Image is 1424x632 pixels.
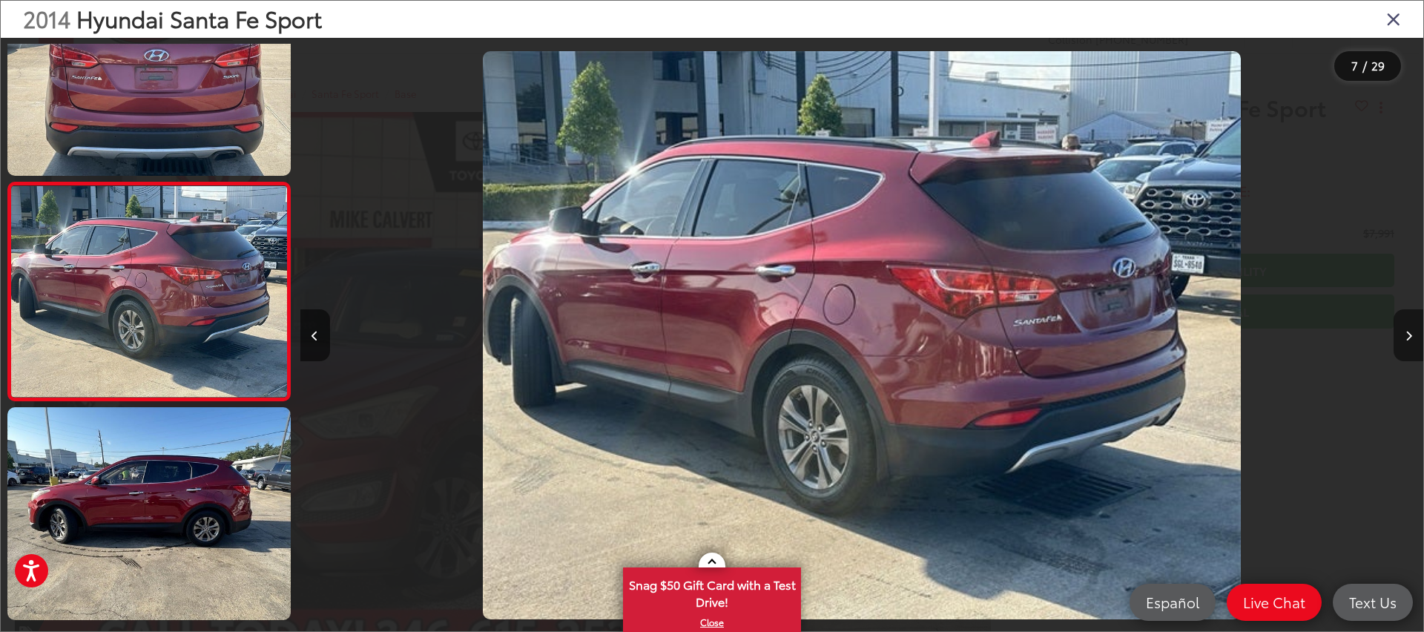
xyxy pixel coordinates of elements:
[1361,61,1368,71] span: /
[1386,9,1401,28] i: Close gallery
[1333,584,1413,621] a: Text Us
[1130,584,1216,621] a: Español
[1227,584,1322,621] a: Live Chat
[23,2,70,34] span: 2014
[76,2,322,34] span: Hyundai Santa Fe Sport
[4,405,293,622] img: 2014 Hyundai Santa Fe Sport Base
[1371,57,1385,73] span: 29
[624,569,800,614] span: Snag $50 Gift Card with a Test Drive!
[1342,593,1404,611] span: Text Us
[1236,593,1313,611] span: Live Chat
[1394,309,1423,361] button: Next image
[1138,593,1207,611] span: Español
[300,309,330,361] button: Previous image
[483,51,1241,620] img: 2014 Hyundai Santa Fe Sport Base
[8,186,289,397] img: 2014 Hyundai Santa Fe Sport Base
[1351,57,1358,73] span: 7
[300,51,1423,620] div: 2014 Hyundai Santa Fe Sport Base 6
